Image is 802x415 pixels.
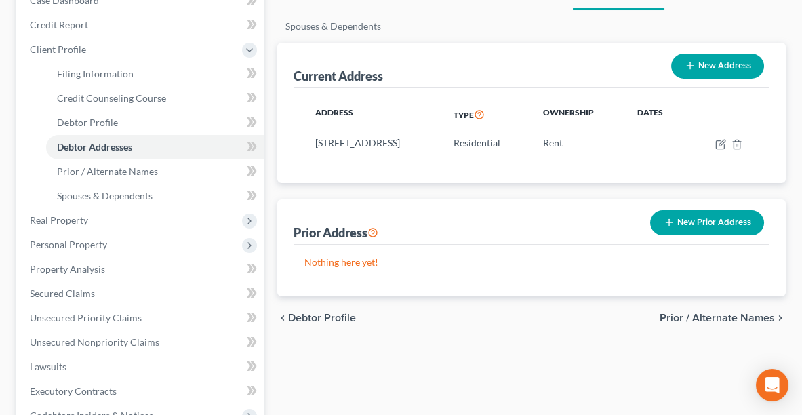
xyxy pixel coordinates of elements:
a: Secured Claims [19,281,264,306]
a: Spouses & Dependents [277,10,389,43]
span: Prior / Alternate Names [57,165,158,177]
i: chevron_left [277,313,288,323]
a: Property Analysis [19,257,264,281]
a: Debtor Addresses [46,135,264,159]
span: Debtor Addresses [57,141,132,153]
span: Spouses & Dependents [57,190,153,201]
a: Lawsuits [19,355,264,379]
p: Nothing here yet! [304,256,759,269]
span: Prior / Alternate Names [660,313,775,323]
th: Ownership [532,99,626,130]
a: Unsecured Priority Claims [19,306,264,330]
div: Open Intercom Messenger [756,369,788,401]
a: Spouses & Dependents [46,184,264,208]
span: Credit Report [30,19,88,31]
span: Unsecured Priority Claims [30,312,142,323]
button: New Prior Address [650,210,764,235]
i: chevron_right [775,313,786,323]
span: Personal Property [30,239,107,250]
div: Prior Address [294,224,378,241]
td: Rent [532,130,626,156]
a: Debtor Profile [46,111,264,135]
span: Credit Counseling Course [57,92,166,104]
td: Residential [443,130,532,156]
span: Debtor Profile [57,117,118,128]
div: Current Address [294,68,383,84]
td: [STREET_ADDRESS] [304,130,443,156]
a: Credit Report [19,13,264,37]
button: Prior / Alternate Names chevron_right [660,313,786,323]
span: Secured Claims [30,288,95,299]
a: Unsecured Nonpriority Claims [19,330,264,355]
th: Dates [626,99,688,130]
span: Lawsuits [30,361,66,372]
th: Type [443,99,532,130]
span: Debtor Profile [288,313,356,323]
span: Client Profile [30,43,86,55]
span: Filing Information [57,68,134,79]
th: Address [304,99,443,130]
button: chevron_left Debtor Profile [277,313,356,323]
button: New Address [671,54,764,79]
a: Prior / Alternate Names [46,159,264,184]
a: Filing Information [46,62,264,86]
a: Credit Counseling Course [46,86,264,111]
span: Real Property [30,214,88,226]
span: Executory Contracts [30,385,117,397]
a: Executory Contracts [19,379,264,403]
span: Unsecured Nonpriority Claims [30,336,159,348]
span: Property Analysis [30,263,105,275]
